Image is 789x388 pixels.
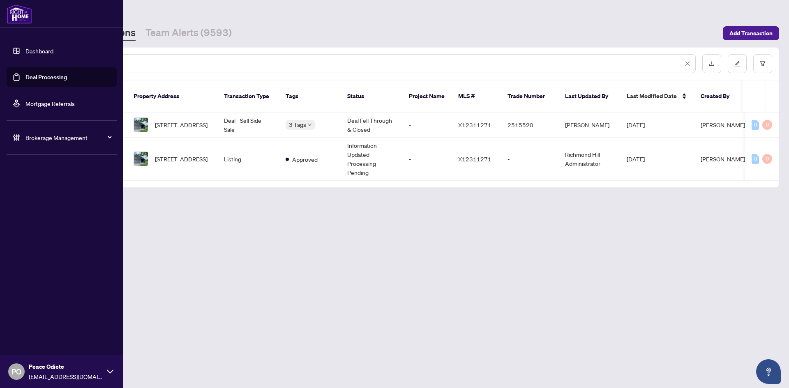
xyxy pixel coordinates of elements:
span: Peace Odiete [29,362,103,371]
th: Tags [279,80,341,112]
img: thumbnail-img [134,152,148,166]
td: - [402,138,452,181]
span: [DATE] [627,121,645,129]
td: Deal Fell Through & Closed [341,112,402,138]
span: [STREET_ADDRESS] [155,120,208,129]
a: Team Alerts (9593) [145,26,232,41]
span: X12311271 [458,155,491,163]
button: download [702,54,721,73]
td: - [402,112,452,138]
span: Add Transaction [729,27,773,40]
span: Approved [292,155,318,164]
span: [DATE] [627,155,645,163]
a: Dashboard [25,47,53,55]
th: Trade Number [501,80,558,112]
th: Created By [694,80,743,112]
div: 0 [752,154,759,164]
div: 0 [762,154,772,164]
span: Last Modified Date [627,92,677,101]
span: download [709,61,715,67]
span: [PERSON_NAME] [701,155,745,163]
span: filter [760,61,766,67]
div: 0 [762,120,772,130]
td: Listing [217,138,279,181]
td: 2515520 [501,112,558,138]
td: Information Updated - Processing Pending [341,138,402,181]
th: Status [341,80,402,112]
span: Brokerage Management [25,133,111,142]
a: Mortgage Referrals [25,100,75,107]
td: - [501,138,558,181]
span: 3 Tags [289,120,306,129]
span: PO [12,366,21,377]
span: [PERSON_NAME] [701,121,745,129]
button: Open asap [756,359,781,384]
span: X12311271 [458,121,491,129]
span: close [685,61,690,67]
td: Richmond Hill Administrator [558,138,620,181]
img: thumbnail-img [134,118,148,132]
th: MLS # [452,80,501,112]
th: Property Address [127,80,217,112]
th: Last Updated By [558,80,620,112]
div: 0 [752,120,759,130]
button: filter [753,54,772,73]
span: [EMAIL_ADDRESS][DOMAIN_NAME] [29,372,103,381]
td: [PERSON_NAME] [558,112,620,138]
a: Deal Processing [25,73,67,81]
span: down [308,123,312,127]
span: [STREET_ADDRESS] [155,154,208,163]
button: Add Transaction [723,26,779,40]
span: edit [734,61,740,67]
button: edit [728,54,747,73]
th: Last Modified Date [620,80,694,112]
th: Project Name [402,80,452,112]
td: Deal - Sell Side Sale [217,112,279,138]
img: logo [7,4,32,24]
th: Transaction Type [217,80,279,112]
